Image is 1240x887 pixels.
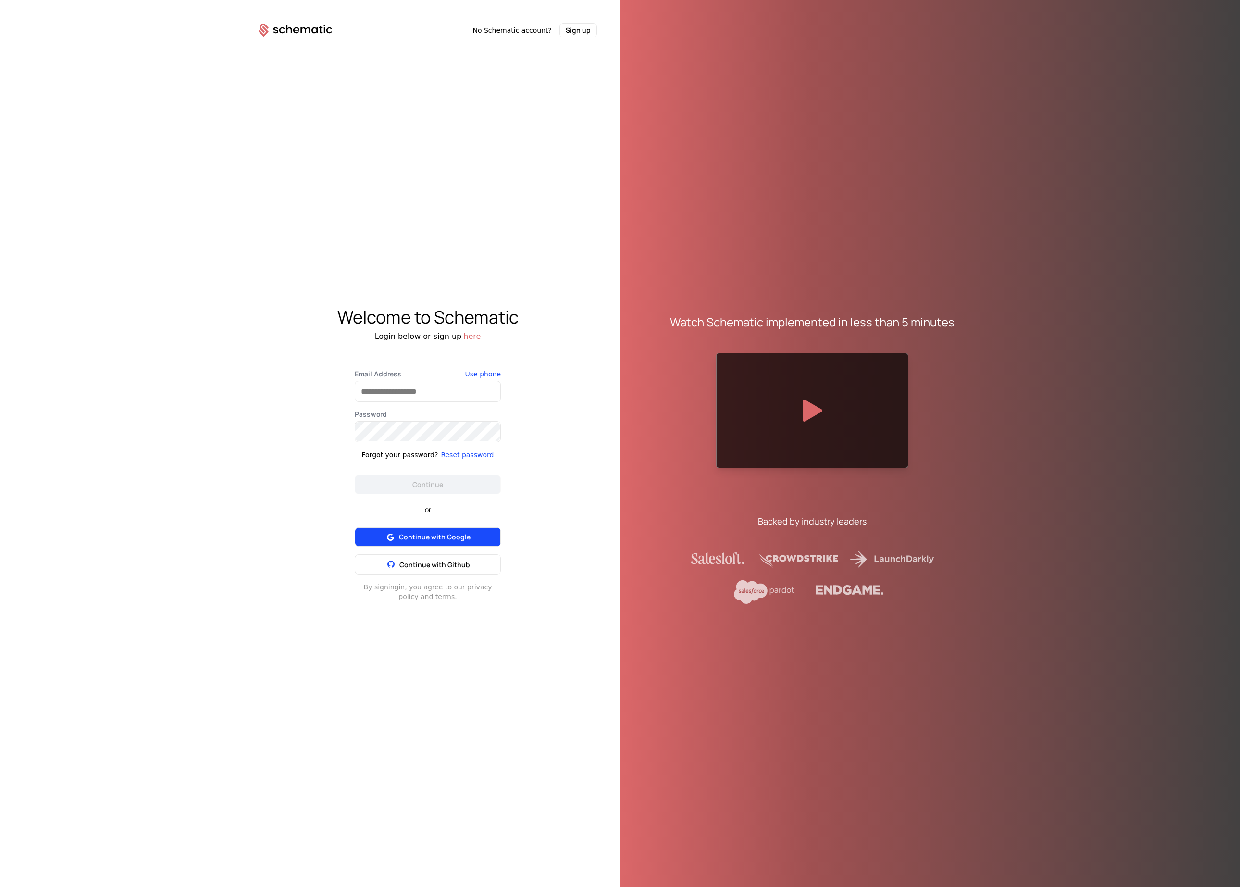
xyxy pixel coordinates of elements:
span: No Schematic account? [472,25,552,35]
div: By signing in , you agree to our privacy and . [355,582,501,601]
div: Welcome to Schematic [236,308,620,327]
button: Continue with Github [355,554,501,575]
span: or [417,506,439,513]
button: Reset password [441,450,494,460]
button: Continue [355,475,501,494]
div: Watch Schematic implemented in less than 5 minutes [670,314,955,330]
a: terms [435,593,455,600]
button: here [463,331,481,342]
div: Forgot your password? [362,450,438,460]
a: policy [398,593,418,600]
label: Password [355,410,501,419]
button: Sign up [559,23,597,37]
label: Email Address [355,369,501,379]
span: Continue with Github [399,560,470,569]
button: Use phone [465,369,501,379]
button: Continue with Google [355,527,501,547]
div: Backed by industry leaders [758,514,867,528]
div: Login below or sign up [236,331,620,342]
span: Continue with Google [399,532,471,542]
